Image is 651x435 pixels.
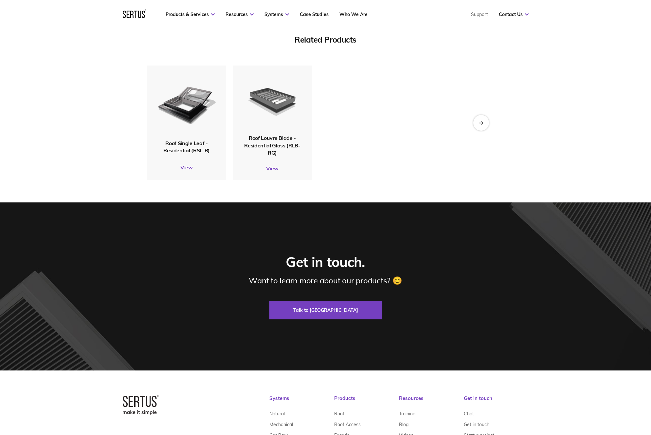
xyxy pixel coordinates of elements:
a: Resources [226,11,254,17]
a: Case Studies [300,11,329,17]
a: View [233,165,312,172]
div: Next slide [473,115,489,131]
div: Systems [269,395,334,408]
div: Related Products [147,35,504,45]
a: Chat [464,408,474,419]
a: Systems [264,11,289,17]
a: Products & Services [166,11,215,17]
a: Get in touch [464,419,489,430]
div: Resources [399,395,464,408]
div: Get in touch [464,395,529,408]
a: Roof [334,408,344,419]
span: Roof Louvre Blade - Residential Glass (RLB-RG) [244,135,300,156]
img: logo-box-2bec1e6d7ed5feb70a4f09a85fa1bbdd.png [123,395,159,415]
a: Training [399,408,415,419]
div: Products [334,395,399,408]
a: Blog [399,419,408,430]
a: Roof Access [334,419,361,430]
a: Contact Us [499,11,529,17]
a: View [147,164,226,171]
span: Roof Single Leaf - Residential (RSL-R) [163,140,210,153]
div: Want to learn more about our products? 😊 [249,275,402,285]
iframe: Chat Widget [618,404,651,435]
a: Who We Are [339,11,368,17]
a: Mechanical [269,419,293,430]
a: Talk to [GEOGRAPHIC_DATA] [269,301,382,319]
a: Support [471,11,488,17]
div: Get in touch. [286,254,365,271]
a: Natural [269,408,285,419]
